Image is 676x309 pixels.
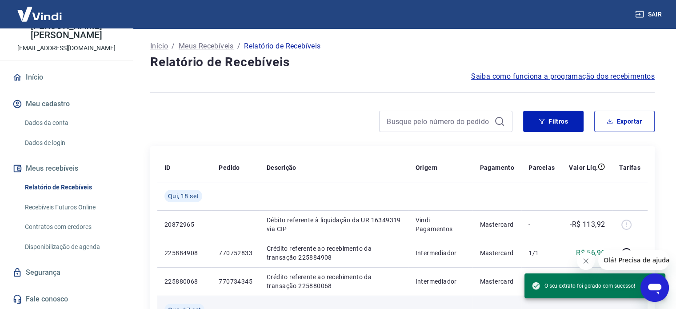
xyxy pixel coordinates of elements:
p: Mastercard [480,249,514,257]
img: Vindi [11,0,68,28]
button: Filtros [523,111,584,132]
button: Meus recebíveis [11,159,122,178]
p: - [528,220,555,229]
p: 770752833 [219,249,252,257]
span: Qui, 18 set [168,192,199,201]
p: Origem [415,163,437,172]
input: Busque pelo número do pedido [387,115,491,128]
a: Início [150,41,168,52]
a: Fale conosco [11,289,122,309]
p: Tarifas [619,163,640,172]
p: 770734345 [219,277,252,286]
p: Pedido [219,163,240,172]
h4: Relatório de Recebíveis [150,53,655,71]
button: Exportar [594,111,655,132]
a: Contratos com credores [21,218,122,236]
p: 20872965 [164,220,204,229]
a: Saiba como funciona a programação dos recebimentos [471,71,655,82]
p: Mastercard [480,277,514,286]
button: Sair [633,6,665,23]
p: / [237,41,240,52]
a: Relatório de Recebíveis [21,178,122,197]
p: 1/1 [528,249,555,257]
p: [PERSON_NAME] [PERSON_NAME] [7,21,126,40]
iframe: Botão para abrir a janela de mensagens [640,273,669,302]
p: Parcelas [528,163,555,172]
a: Dados de login [21,134,122,152]
a: Dados da conta [21,114,122,132]
iframe: Mensagem da empresa [598,250,669,270]
p: 225880068 [164,277,204,286]
p: Crédito referente ao recebimento da transação 225880068 [267,273,401,290]
p: Intermediador [415,249,465,257]
p: Valor Líq. [569,163,598,172]
p: Débito referente à liquidação da UR 16349319 via CIP [267,216,401,233]
iframe: Fechar mensagem [577,252,595,270]
p: ID [164,163,171,172]
span: O seu extrato foi gerado com sucesso! [532,281,635,290]
a: Disponibilização de agenda [21,238,122,256]
p: -R$ 113,92 [570,219,605,230]
p: [EMAIL_ADDRESS][DOMAIN_NAME] [17,44,116,53]
a: Início [11,68,122,87]
button: Meu cadastro [11,94,122,114]
p: 225884908 [164,249,204,257]
p: Mastercard [480,220,514,229]
p: Descrição [267,163,296,172]
p: Relatório de Recebíveis [244,41,320,52]
p: Crédito referente ao recebimento da transação 225884908 [267,244,401,262]
p: Vindi Pagamentos [415,216,465,233]
span: Olá! Precisa de ajuda? [5,6,75,13]
p: Intermediador [415,277,465,286]
a: Segurança [11,263,122,282]
p: / [172,41,175,52]
a: Recebíveis Futuros Online [21,198,122,217]
p: R$ 56,96 [576,248,605,258]
a: Meus Recebíveis [179,41,234,52]
p: Pagamento [480,163,514,172]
